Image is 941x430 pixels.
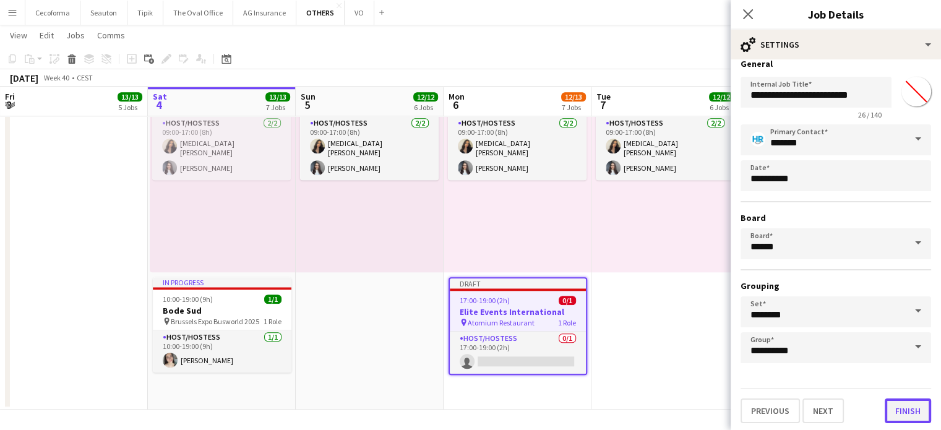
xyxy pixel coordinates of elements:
a: Jobs [61,27,90,43]
app-card-role: Host/Hostess1/110:00-19:00 (9h)[PERSON_NAME] [153,330,291,372]
span: Brussels Expo Busworld 2025 [171,317,259,326]
button: Previous [741,398,800,423]
span: Week 40 [41,73,72,82]
app-job-card: In progress10:00-19:00 (9h)1/1Bode Sud Brussels Expo Busworld 20251 RoleHost/Hostess1/110:00-19:0... [153,277,291,372]
span: 3 [3,98,15,112]
h3: General [741,58,931,69]
div: In progress [153,277,291,287]
span: 12/12 [709,92,734,101]
h3: Grouping [741,280,931,291]
a: Edit [35,27,59,43]
app-card-role: Host/Hostess2/209:00-17:00 (8h)[MEDICAL_DATA][PERSON_NAME][PERSON_NAME] [152,116,291,180]
button: Cecoforma [25,1,80,25]
span: 1 Role [558,318,576,327]
span: 10:00-19:00 (9h) [163,295,213,304]
button: VO [345,1,374,25]
span: Mon [449,91,465,102]
div: [DATE] [10,72,38,84]
button: Next [802,398,844,423]
span: Tue [596,91,611,102]
span: Atomium Restaurant [468,318,535,327]
div: Draft [450,278,586,288]
span: 1/1 [264,295,281,304]
span: 13/13 [118,92,142,101]
span: 26 / 140 [848,110,892,119]
span: 17:00-19:00 (2h) [460,296,510,305]
span: 1 Role [264,317,281,326]
button: OTHERS [296,1,345,25]
div: 6 Jobs [414,103,437,112]
span: 0/1 [559,296,576,305]
a: View [5,27,32,43]
app-job-card: Draft17:00-19:00 (2h)0/1Elite Events International Atomium Restaurant1 RoleHost/Hostess0/117:00-1... [449,277,587,375]
app-card-role: Host/Hostess0/117:00-19:00 (2h) [450,332,586,374]
h3: Job Details [731,6,941,22]
app-job-card: 09:00-17:00 (8h)2/2 Brussels Expo1 RoleHost/Hostess2/209:00-17:00 (8h)[MEDICAL_DATA][PERSON_NAME]... [448,87,587,180]
span: 13/13 [265,92,290,101]
app-card-role: Host/Hostess2/209:00-17:00 (8h)[MEDICAL_DATA][PERSON_NAME][PERSON_NAME] [448,116,587,180]
span: Sat [153,91,167,102]
span: 6 [447,98,465,112]
div: 5 Jobs [118,103,142,112]
span: 4 [151,98,167,112]
app-job-card: 09:00-17:00 (8h)2/2 Brussels Expo1 RoleHost/Hostess2/209:00-17:00 (8h)[MEDICAL_DATA][PERSON_NAME]... [152,87,291,180]
a: Comms [92,27,130,43]
span: Edit [40,30,54,41]
div: 7 Jobs [266,103,290,112]
app-job-card: 09:00-17:00 (8h)2/2 Brussels Expo1 RoleHost/Hostess2/209:00-17:00 (8h)[MEDICAL_DATA][PERSON_NAME]... [596,87,734,180]
button: Tipik [127,1,163,25]
h3: Bode Sud [153,305,291,316]
span: 12/12 [413,92,438,101]
span: View [10,30,27,41]
div: Settings [731,30,941,59]
button: Seauton [80,1,127,25]
span: Sun [301,91,316,102]
h3: Elite Events International [450,306,586,317]
span: Fri [5,91,15,102]
span: 7 [595,98,611,112]
button: The Oval Office [163,1,233,25]
button: AG Insurance [233,1,296,25]
span: 5 [299,98,316,112]
div: 6 Jobs [710,103,733,112]
span: Comms [97,30,125,41]
span: 12/13 [561,92,586,101]
h3: Board [741,212,931,223]
span: Jobs [66,30,85,41]
div: 7 Jobs [562,103,585,112]
app-card-role: Host/Hostess2/209:00-17:00 (8h)[MEDICAL_DATA][PERSON_NAME][PERSON_NAME] [596,116,734,180]
div: CEST [77,73,93,82]
button: Finish [885,398,931,423]
app-card-role: Host/Hostess2/209:00-17:00 (8h)[MEDICAL_DATA][PERSON_NAME][PERSON_NAME] [300,116,439,180]
app-job-card: 09:00-17:00 (8h)2/2 Brussels Expo1 RoleHost/Hostess2/209:00-17:00 (8h)[MEDICAL_DATA][PERSON_NAME]... [300,87,439,180]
